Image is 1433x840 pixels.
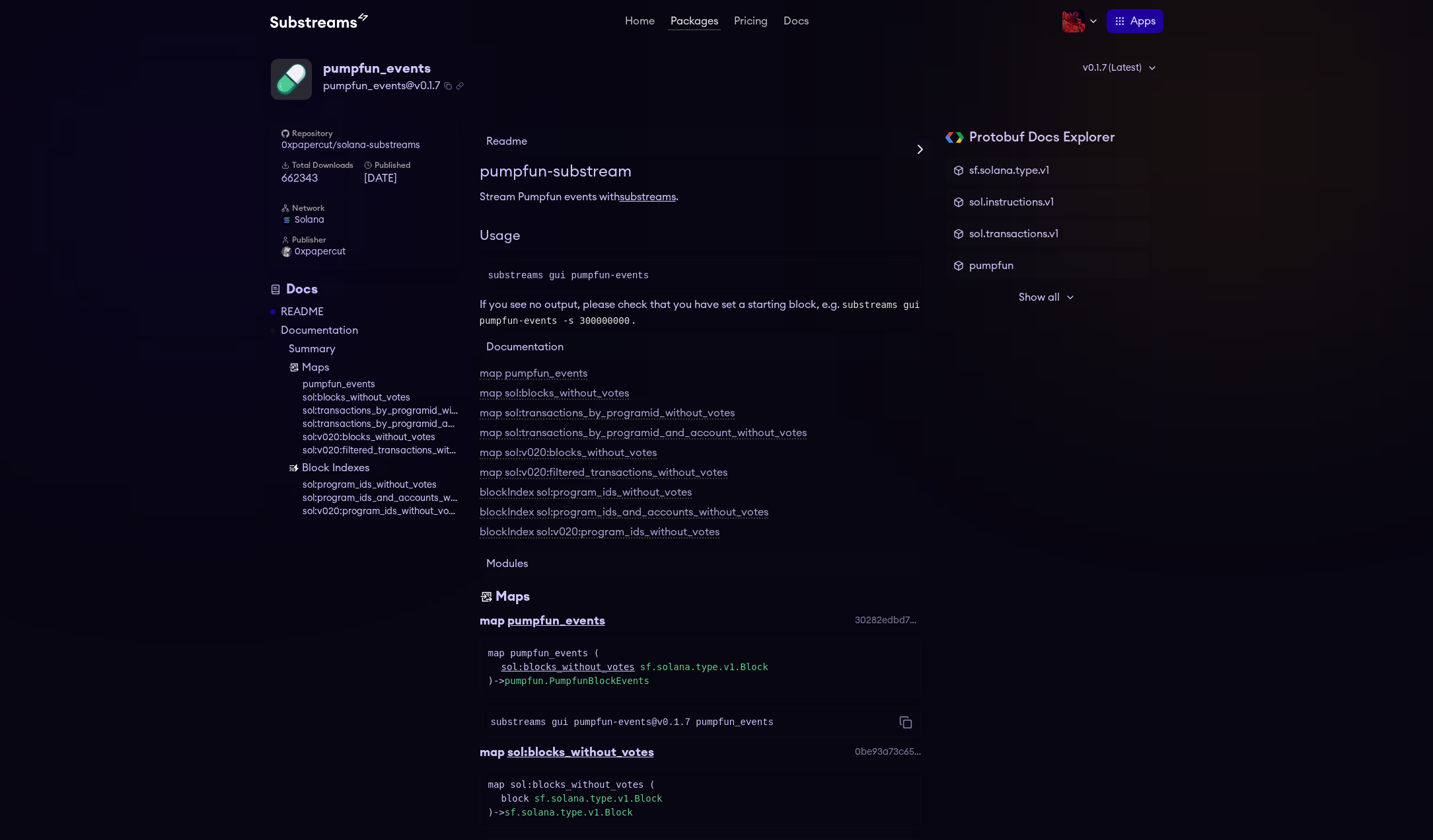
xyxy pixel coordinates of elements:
a: Docs [781,16,811,29]
p: Stream Pumpfun events with . [480,189,921,205]
a: 0xpapercut/solana-substreams [281,139,447,152]
span: sf.solana.type.v1 [969,163,1049,178]
a: sol:v020:program_ids_without_votes [303,505,458,518]
code: substreams gui pumpfun-events -s 300000000 [480,297,920,328]
h4: Documentation [480,334,921,360]
a: substreams [620,192,676,202]
div: Maps [496,588,530,606]
div: pumpfun_events [323,59,464,78]
span: -> [494,807,633,818]
img: Package Logo [271,59,312,100]
span: 662343 [281,171,364,186]
span: 0xpapercut [295,245,346,258]
h2: Usage [480,226,921,249]
p: If you see no output, please check that you have set a starting block, e.g. . [480,297,921,328]
a: map sol:v020:filtered_transactions_without_votes [480,467,727,479]
code: substreams gui pumpfun-events@v0.1.7 pumpfun_events [491,716,774,729]
a: Maps [289,360,458,375]
div: map sol:blocks_without_votes ( ) [488,778,912,820]
img: Protobuf [945,132,965,143]
a: Block Indexes [289,460,458,476]
a: pumpfun_events [303,378,458,391]
a: Packages [668,16,721,30]
a: Home [622,16,657,29]
a: sf.solana.type.v1.Block [640,660,768,674]
span: -> [494,675,649,686]
div: 30282edbd7addfe081170e3eb2c6de1539127a0a [855,614,921,627]
img: solana [281,215,292,225]
a: sf.solana.type.v1.Block [534,792,663,806]
a: sol:program_ids_and_accounts_without_votes [303,492,458,505]
span: substreams gui pumpfun-events [488,270,649,281]
button: Copy command to clipboard [899,716,912,729]
a: map pumpfun_events [480,368,587,380]
h2: Protobuf Docs Explorer [969,128,1115,147]
a: map sol:blocks_without_votes [480,388,629,400]
a: sol:blocks_without_votes [501,660,635,674]
img: Substream's logo [270,13,368,29]
a: Documentation [281,323,358,338]
a: sf.solana.type.v1.Block [505,807,633,818]
span: sol.instructions.v1 [969,194,1054,210]
h1: pumpfun-substream [480,160,921,184]
h6: Total Downloads [281,160,364,171]
div: sol:blocks_without_votes [507,743,654,761]
div: Docs [270,280,458,299]
h6: Network [281,203,447,213]
a: Summary [289,341,458,357]
div: map [480,743,505,761]
span: Apps [1130,13,1156,29]
a: blockIndex sol:v020:program_ids_without_votes [480,527,719,539]
a: map sol:v020:blocks_without_votes [480,447,657,459]
button: Show all [945,284,1150,311]
a: map sol:transactions_by_programid_without_votes [480,408,735,420]
div: 0be93a73c65aa8ec2de4b1a47209edeea493ff29 [855,745,921,759]
div: map [480,611,505,630]
h6: Repository [281,128,447,139]
h4: Readme [480,128,921,155]
span: pumpfun_events@v0.1.7 [323,78,440,94]
a: map sol:transactions_by_programid_and_account_without_votes [480,428,807,439]
div: map pumpfun_events ( ) [488,646,912,688]
img: github [281,130,289,137]
h6: Publisher [281,235,447,245]
a: blockIndex sol:program_ids_and_accounts_without_votes [480,507,768,519]
a: sol:transactions_by_programid_and_account_without_votes [303,418,458,431]
a: Pricing [731,16,770,29]
a: blockIndex sol:program_ids_without_votes [480,487,692,499]
span: solana [295,213,324,227]
a: 0xpapercut [281,245,447,258]
button: Copy package name and version [444,82,452,90]
h4: Modules [480,551,921,577]
img: Maps icon [480,588,493,606]
a: sol:blocks_without_votes [303,391,458,404]
a: sol:v020:blocks_without_votes [303,431,458,444]
h6: Published [364,160,447,171]
img: Block Index icon [289,463,299,473]
span: sol.transactions.v1 [969,226,1058,242]
a: README [281,304,324,320]
div: block [501,792,912,806]
span: [DATE] [364,171,447,186]
a: solana [281,213,447,227]
div: pumpfun_events [507,611,605,630]
img: User Avatar [281,247,292,257]
a: sol:program_ids_without_votes [303,478,458,492]
a: pumpfun.PumpfunBlockEvents [505,675,649,686]
span: Show all [1019,289,1060,305]
span: pumpfun [969,258,1013,274]
a: sol:v020:filtered_transactions_without_votes [303,444,458,457]
a: sol:transactions_by_programid_without_votes [303,404,458,418]
div: v0.1.7 (Latest) [1077,58,1163,78]
img: Profile [1062,9,1085,33]
img: Map icon [289,362,299,373]
button: Copy .spkg link to clipboard [456,82,464,90]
